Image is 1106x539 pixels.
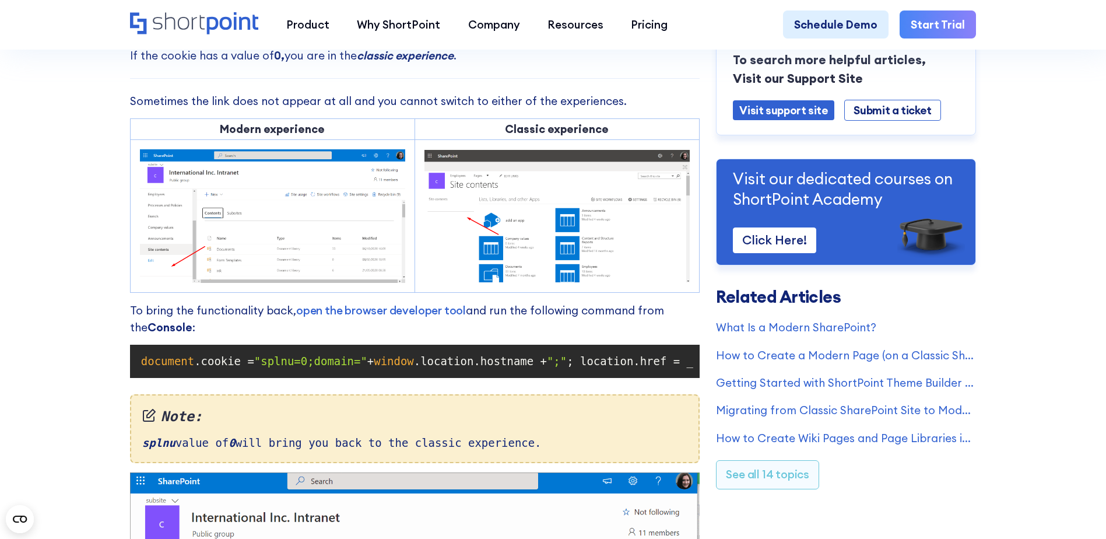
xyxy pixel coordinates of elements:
[130,93,700,109] p: Sometimes the link does not appear at all and you cannot switch to either of the experiences.
[468,16,520,33] div: Company
[357,16,440,33] div: Why ShortPoint
[343,10,454,38] a: Why ShortPoint
[142,407,687,428] em: Note:
[1048,483,1106,539] iframe: Chat Widget
[783,10,889,38] a: Schedule Demo
[194,355,254,367] span: .cookie =
[296,303,466,317] a: open the browser developer tool
[733,228,816,253] a: Click Here!
[716,319,976,335] a: What Is a Modern SharePoint?
[617,10,682,38] a: Pricing
[505,122,609,136] strong: Classic experience
[716,347,976,363] a: How to Create a Modern Page (on a Classic SharePoint Site)
[900,10,976,38] a: Start Trial
[130,12,259,36] a: Home
[547,355,567,367] span: ";"
[286,16,329,33] div: Product
[229,436,235,449] em: 0
[533,10,617,38] a: Resources
[716,289,976,305] h3: Related Articles
[148,320,192,334] strong: Console
[733,51,959,88] p: To search more helpful articles, Visit our Support Site
[733,169,959,209] p: Visit our dedicated courses on ShortPoint Academy
[274,48,285,62] strong: 0,
[367,355,374,367] span: +
[130,394,700,463] div: value of will bring you back to the classic experience.
[357,48,454,62] em: classic experience
[414,355,547,367] span: .location.hostname +
[733,100,834,121] a: Visit support site
[272,10,343,38] a: Product
[631,16,668,33] div: Pricing
[716,461,819,489] a: See all 14 topics
[716,430,976,446] a: How to Create Wiki Pages and Page Libraries in SharePoint
[254,355,367,367] span: "splnu=0;domain="
[6,505,34,533] button: Open CMP widget
[142,436,175,449] em: splnu
[716,402,976,419] a: Migrating from Classic SharePoint Site to Modern SharePoint Site (SharePoint Online)
[716,374,976,391] a: Getting Started with ShortPoint Theme Builder - Classic SharePoint Sites (Part 1)
[844,100,940,121] a: Submit a ticket
[374,355,413,367] span: window
[130,302,700,335] p: To bring the functionality back, and run the following command from the :
[141,355,194,367] span: document
[567,355,959,367] span: ; location.href = _spPageContextInfo.webServerRelativeUrl +
[220,122,325,136] strong: Modern experience
[547,16,603,33] div: Resources
[454,10,533,38] a: Company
